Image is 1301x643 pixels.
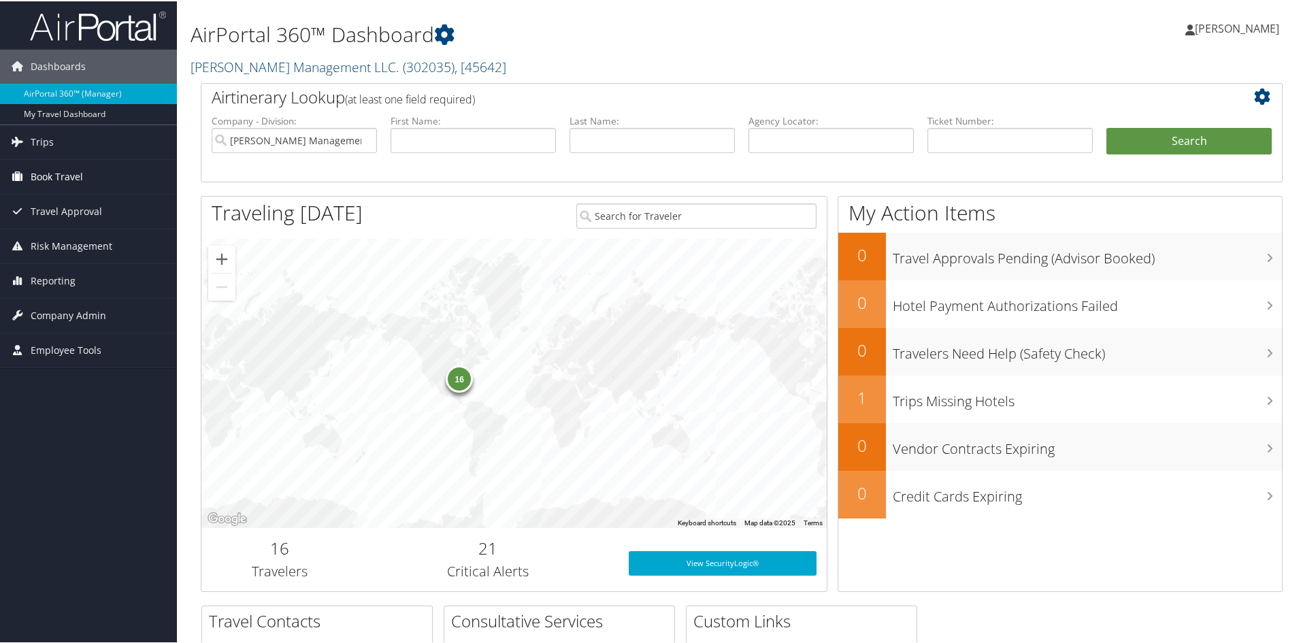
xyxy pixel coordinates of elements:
[838,433,886,456] h2: 0
[31,263,76,297] span: Reporting
[838,279,1282,327] a: 0Hotel Payment Authorizations Failed
[893,288,1282,314] h3: Hotel Payment Authorizations Failed
[838,327,1282,374] a: 0Travelers Need Help (Safety Check)
[368,535,608,559] h2: 21
[1195,20,1279,35] span: [PERSON_NAME]
[838,469,1282,517] a: 0Credit Cards Expiring
[744,518,795,525] span: Map data ©2025
[31,124,54,158] span: Trips
[838,480,886,504] h2: 0
[838,337,886,361] h2: 0
[838,385,886,408] h2: 1
[209,608,432,631] h2: Travel Contacts
[391,113,556,127] label: First Name:
[804,518,823,525] a: Terms (opens in new tab)
[451,608,674,631] h2: Consultative Services
[191,19,925,48] h1: AirPortal 360™ Dashboard
[927,113,1093,127] label: Ticket Number:
[893,241,1282,267] h3: Travel Approvals Pending (Advisor Booked)
[748,113,914,127] label: Agency Locator:
[678,517,736,527] button: Keyboard shortcuts
[345,90,475,105] span: (at least one field required)
[31,159,83,193] span: Book Travel
[1106,127,1272,154] button: Search
[212,113,377,127] label: Company - Division:
[838,242,886,265] h2: 0
[403,56,455,75] span: ( 302035 )
[893,336,1282,362] h3: Travelers Need Help (Safety Check)
[838,422,1282,469] a: 0Vendor Contracts Expiring
[31,48,86,82] span: Dashboards
[1185,7,1293,48] a: [PERSON_NAME]
[31,332,101,366] span: Employee Tools
[576,202,817,227] input: Search for Traveler
[838,374,1282,422] a: 1Trips Missing Hotels
[212,535,348,559] h2: 16
[205,509,250,527] img: Google
[629,550,817,574] a: View SecurityLogic®
[893,479,1282,505] h3: Credit Cards Expiring
[455,56,506,75] span: , [ 45642 ]
[893,384,1282,410] h3: Trips Missing Hotels
[208,272,235,299] button: Zoom out
[838,231,1282,279] a: 0Travel Approvals Pending (Advisor Booked)
[212,197,363,226] h1: Traveling [DATE]
[30,9,166,41] img: airportal-logo.png
[570,113,735,127] label: Last Name:
[838,290,886,313] h2: 0
[31,228,112,262] span: Risk Management
[368,561,608,580] h3: Critical Alerts
[191,56,506,75] a: [PERSON_NAME] Management LLC.
[31,297,106,331] span: Company Admin
[893,431,1282,457] h3: Vendor Contracts Expiring
[212,84,1182,108] h2: Airtinerary Lookup
[446,364,473,391] div: 16
[212,561,348,580] h3: Travelers
[208,244,235,271] button: Zoom in
[838,197,1282,226] h1: My Action Items
[205,509,250,527] a: Open this area in Google Maps (opens a new window)
[693,608,917,631] h2: Custom Links
[31,193,102,227] span: Travel Approval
